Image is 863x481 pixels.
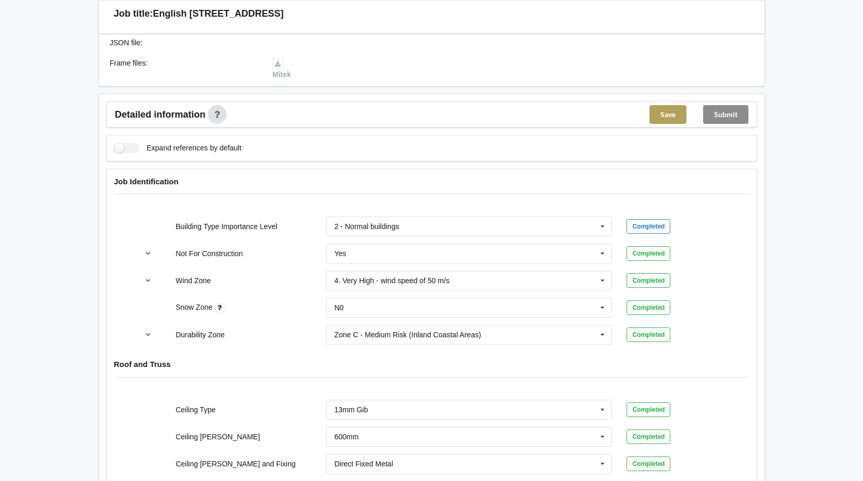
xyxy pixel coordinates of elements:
div: Direct Fixed Metal [334,460,393,467]
button: reference-toggle [138,325,158,344]
label: Snow Zone [176,303,215,311]
div: Frame files : [103,58,266,80]
div: N0 [334,304,344,311]
h4: Job Identification [114,176,749,186]
div: JSON file : [103,37,266,48]
div: Completed [627,273,670,288]
span: Detailed information [115,110,206,119]
label: Building Type Importance Level [176,222,277,231]
div: 600mm [334,433,359,440]
h3: Job title: [114,8,153,20]
div: Completed [627,300,670,315]
div: 2 - Normal buildings [334,223,399,230]
div: Completed [627,457,670,471]
div: Completed [627,246,670,261]
div: Completed [627,402,670,417]
div: Zone C - Medium Risk (Inland Coastal Areas) [334,331,481,338]
div: Completed [627,219,670,234]
div: Yes [334,250,346,257]
div: 13mm Gib [334,406,368,413]
button: Save [649,105,686,124]
h3: English [STREET_ADDRESS] [153,8,284,20]
button: reference-toggle [138,244,158,263]
div: 4. Very High - wind speed of 50 m/s [334,277,449,284]
button: reference-toggle [138,271,158,290]
label: Ceiling [PERSON_NAME] [176,433,260,441]
label: Expand references by default [114,143,242,154]
div: Completed [627,327,670,342]
div: Completed [627,429,670,444]
label: Durability Zone [176,331,224,339]
label: Ceiling Type [176,406,216,414]
h4: Roof and Truss [114,359,749,369]
label: Not For Construction [176,249,243,258]
label: Ceiling [PERSON_NAME] and Fixing [176,460,295,468]
a: Mitek [272,59,291,79]
label: Wind Zone [176,276,211,285]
